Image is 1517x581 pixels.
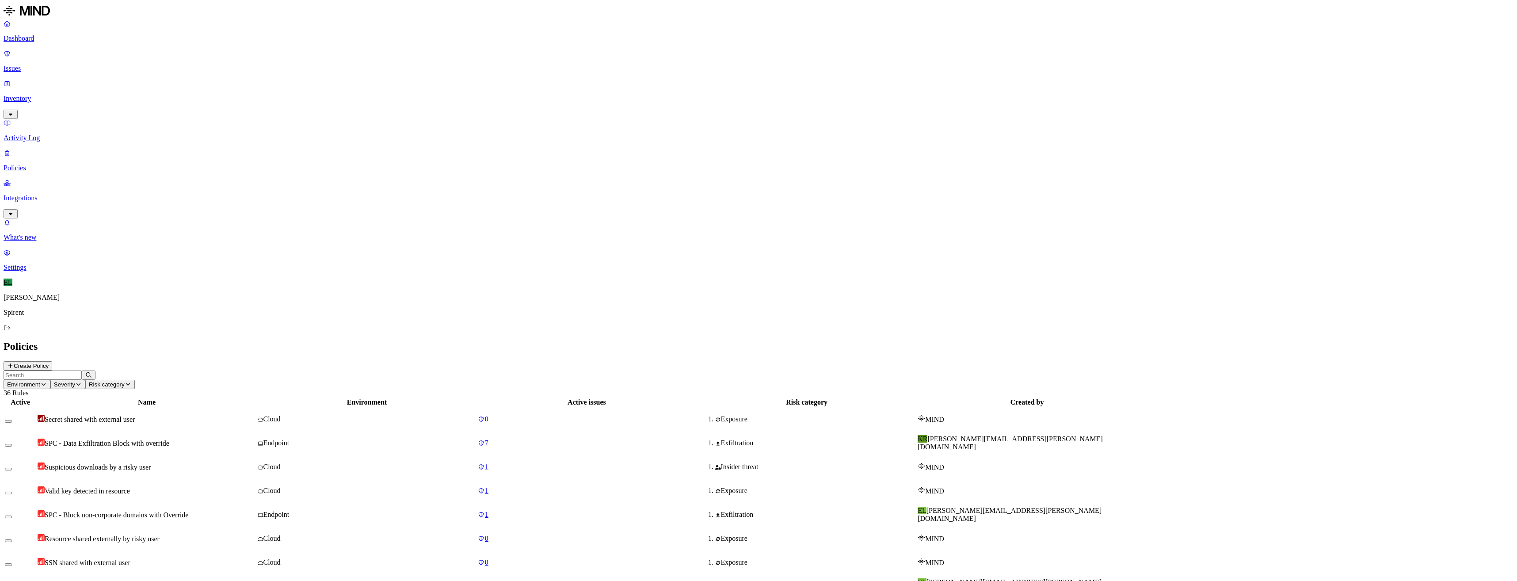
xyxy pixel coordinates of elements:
div: Insider threat [715,463,916,471]
div: Created by [918,398,1136,406]
span: [PERSON_NAME][EMAIL_ADDRESS][PERSON_NAME][DOMAIN_NAME] [918,507,1102,522]
span: Environment [7,381,40,388]
div: Active [5,398,36,406]
img: mind-logo-icon.svg [918,534,925,541]
a: 1 [478,463,696,471]
img: severity-high.svg [38,510,45,517]
p: Spirent [4,309,1513,317]
a: 0 [478,415,696,423]
span: MIND [925,559,944,566]
a: Policies [4,149,1513,172]
span: Risk category [89,381,125,388]
a: 1 [478,511,696,519]
p: What's new [4,233,1513,241]
a: Activity Log [4,119,1513,142]
p: Settings [4,264,1513,271]
img: mind-logo-icon.svg [918,463,925,470]
span: MIND [925,416,944,423]
span: 0 [485,558,488,566]
div: Environment [258,398,476,406]
div: Name [38,398,256,406]
a: 1 [478,487,696,495]
span: Cloud [263,415,281,423]
span: Severity [54,381,75,388]
p: Inventory [4,95,1513,103]
img: mind-logo-icon.svg [918,558,925,565]
span: 0 [485,415,488,423]
span: Secret shared with external user [45,416,135,423]
a: What's new [4,218,1513,241]
div: Exposure [715,415,916,423]
span: MIND [925,487,944,495]
img: severity-high.svg [38,534,45,541]
a: 7 [478,439,696,447]
span: Cloud [263,487,281,494]
div: Active issues [478,398,696,406]
span: MIND [925,535,944,543]
p: Activity Log [4,134,1513,142]
img: mind-logo-icon.svg [918,415,925,422]
img: severity-high.svg [38,558,45,565]
a: 0 [478,535,696,543]
span: SSN shared with external user [45,559,130,566]
span: EL [918,507,926,514]
a: MIND [4,4,1513,19]
div: Exposure [715,558,916,566]
p: Policies [4,164,1513,172]
div: Exfiltration [715,511,916,519]
span: Endpoint [263,511,290,518]
img: severity-high.svg [38,439,45,446]
div: Exposure [715,535,916,543]
span: EL [4,279,12,286]
div: Exposure [715,487,916,495]
a: Settings [4,248,1513,271]
img: severity-high.svg [38,463,45,470]
p: Dashboard [4,34,1513,42]
a: 0 [478,558,696,566]
a: Integrations [4,179,1513,217]
span: SPC - Data Exfiltration Block with override [45,440,169,447]
span: 36 Rules [4,389,28,397]
span: 1 [485,487,488,494]
span: MIND [925,463,944,471]
a: Issues [4,50,1513,73]
span: 1 [485,511,488,518]
span: Cloud [263,535,281,542]
a: Dashboard [4,19,1513,42]
img: mind-logo-icon.svg [918,486,925,493]
span: Suspicious downloads by a risky user [45,463,151,471]
span: 0 [485,535,488,542]
span: 1 [485,463,488,470]
span: Resource shared externally by risky user [45,535,160,543]
span: Cloud [263,558,281,566]
span: SPC - Block non-corporate domains with Override [45,511,188,519]
span: Cloud [263,463,281,470]
span: Endpoint [263,439,290,447]
span: Valid key detected in resource [45,487,130,495]
div: Risk category [698,398,916,406]
span: [PERSON_NAME][EMAIL_ADDRESS][PERSON_NAME][DOMAIN_NAME] [918,435,1103,451]
img: severity-high.svg [38,486,45,493]
button: Create Policy [4,361,52,371]
input: Search [4,371,82,380]
p: Issues [4,65,1513,73]
span: KR [918,435,927,443]
div: Exfiltration [715,439,916,447]
img: severity-critical.svg [38,415,45,422]
span: 7 [485,439,488,447]
p: Integrations [4,194,1513,202]
a: Inventory [4,80,1513,118]
h2: Policies [4,340,1513,352]
img: MIND [4,4,50,18]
